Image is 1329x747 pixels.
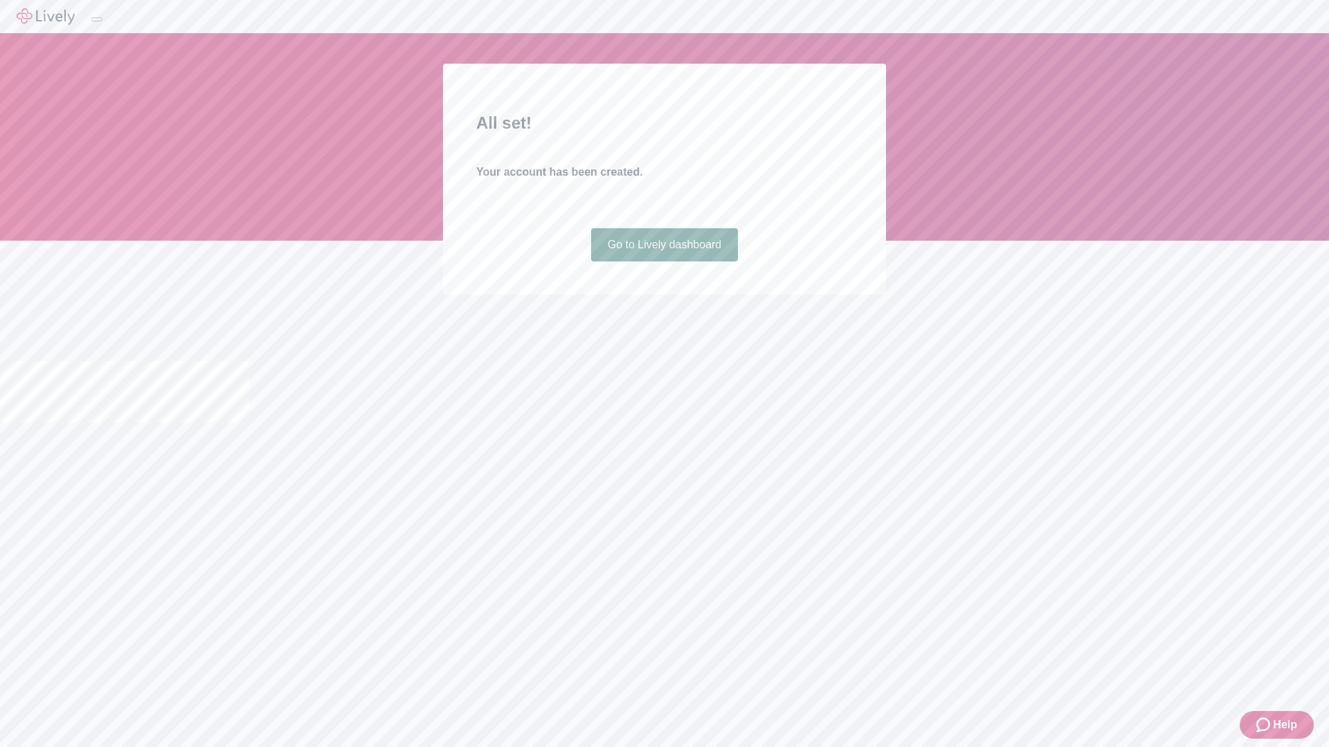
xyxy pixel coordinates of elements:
[476,164,853,181] h4: Your account has been created.
[1240,711,1314,739] button: Zendesk support iconHelp
[476,111,853,136] h2: All set!
[17,8,75,25] img: Lively
[1273,717,1297,733] span: Help
[591,228,739,261] a: Go to Lively dashboard
[91,17,102,21] button: Log out
[1256,717,1273,733] svg: Zendesk support icon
